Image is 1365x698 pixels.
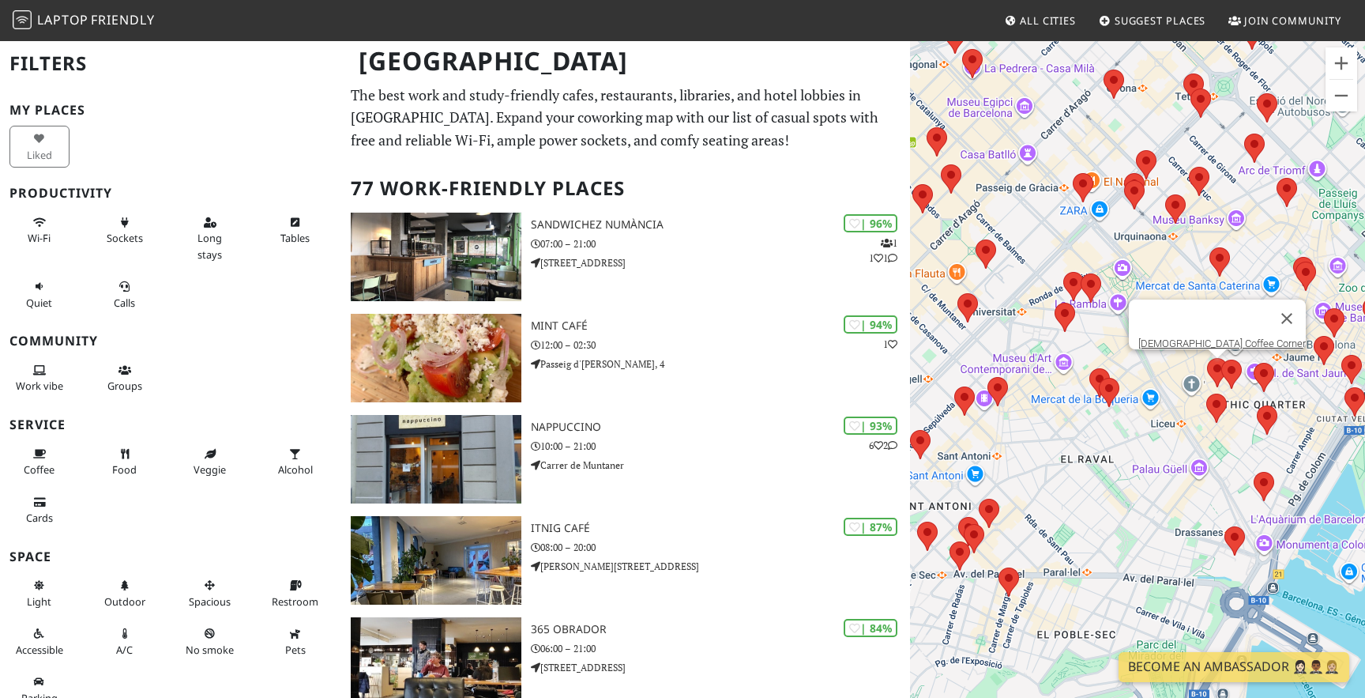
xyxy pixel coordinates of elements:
[265,209,325,251] button: Tables
[531,338,910,353] p: 12:00 – 02:30
[531,218,910,232] h3: SandwiChez Numància
[95,274,155,315] button: Calls
[531,255,910,270] p: [STREET_ADDRESS]
[531,319,910,333] h3: Mint Café
[265,572,325,614] button: Restroom
[197,231,222,261] span: Long stays
[9,441,70,483] button: Coffee
[998,6,1082,35] a: All Cities
[341,314,910,402] a: Mint Café | 94% 1 Mint Café 12:00 – 02:30 Passeig d'[PERSON_NAME], 4
[116,643,133,657] span: Air conditioned
[351,164,901,213] h2: 77 Work-Friendly Places
[1222,6,1348,35] a: Join Community
[531,522,910,535] h3: Itnig Café
[844,518,897,536] div: | 87%
[351,84,901,152] p: The best work and study-friendly cafes, restaurants, libraries, and hotel lobbies in [GEOGRAPHIC_...
[9,334,332,349] h3: Community
[531,421,910,434] h3: Nappuccino
[37,11,88,28] span: Laptop
[186,643,234,657] span: Smoke free
[341,415,910,504] a: Nappuccino | 93% 62 Nappuccino 10:00 – 21:00 Carrer de Muntaner
[13,10,32,29] img: LaptopFriendly
[13,7,155,35] a: LaptopFriendly LaptopFriendly
[26,511,53,525] span: Credit cards
[26,296,52,310] span: Quiet
[9,186,332,201] h3: Productivity
[24,462,55,477] span: Coffee
[869,438,897,453] p: 6 2
[9,572,70,614] button: Light
[95,621,155,662] button: A/C
[91,11,154,28] span: Friendly
[531,660,910,675] p: [STREET_ADDRESS]
[1138,338,1306,349] a: [DEMOGRAPHIC_DATA] Coffee Corner
[95,209,155,251] button: Sockets
[351,415,521,504] img: Nappuccino
[9,357,70,399] button: Work vibe
[9,103,332,118] h3: My Places
[16,643,63,657] span: Accessible
[351,213,521,301] img: SandwiChez Numància
[1244,13,1341,28] span: Join Community
[351,314,521,402] img: Mint Café
[9,40,332,88] h2: Filters
[180,572,240,614] button: Spacious
[1326,47,1357,79] button: Zoom in
[278,462,313,477] span: Alcohol
[265,621,325,662] button: Pets
[180,621,240,662] button: No smoke
[194,462,226,477] span: Veggie
[844,417,897,435] div: | 93%
[531,236,910,251] p: 07:00 – 21:00
[285,643,306,657] span: Pet friendly
[114,296,135,310] span: Video/audio calls
[531,439,910,454] p: 10:00 – 21:00
[1326,80,1357,111] button: Zoom out
[180,209,240,267] button: Long stays
[107,231,143,245] span: Power sockets
[531,623,910,636] h3: 365 Obrador
[272,594,318,609] span: Restroom
[9,549,332,564] h3: Space
[1020,13,1076,28] span: All Cities
[112,462,137,477] span: Food
[95,357,155,399] button: Groups
[107,379,142,393] span: Group tables
[844,214,897,232] div: | 96%
[346,40,907,83] h1: [GEOGRAPHIC_DATA]
[844,315,897,334] div: | 94%
[531,559,910,574] p: [PERSON_NAME][STREET_ADDRESS]
[189,594,231,609] span: Spacious
[104,594,145,609] span: Outdoor area
[531,641,910,656] p: 06:00 – 21:00
[16,379,63,393] span: People working
[27,594,51,609] span: Natural light
[531,540,910,555] p: 08:00 – 20:00
[280,231,310,245] span: Work-friendly tables
[531,357,910,372] p: Passeig d'[PERSON_NAME], 4
[883,337,897,352] p: 1
[28,231,51,245] span: Stable Wi-Fi
[1115,13,1206,28] span: Suggest Places
[9,621,70,662] button: Accessible
[341,213,910,301] a: SandwiChez Numància | 96% 111 SandwiChez Numància 07:00 – 21:00 [STREET_ADDRESS]
[9,489,70,531] button: Cards
[869,236,897,266] p: 1 1 1
[95,441,155,483] button: Food
[1092,6,1213,35] a: Suggest Places
[351,516,521,605] img: Itnig Café
[341,516,910,605] a: Itnig Café | 87% Itnig Café 08:00 – 20:00 [PERSON_NAME][STREET_ADDRESS]
[1268,300,1306,338] button: Close
[531,458,910,473] p: Carrer de Muntaner
[95,572,155,614] button: Outdoor
[844,619,897,637] div: | 84%
[265,441,325,483] button: Alcohol
[9,417,332,432] h3: Service
[9,209,70,251] button: Wi-Fi
[9,274,70,315] button: Quiet
[180,441,240,483] button: Veggie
